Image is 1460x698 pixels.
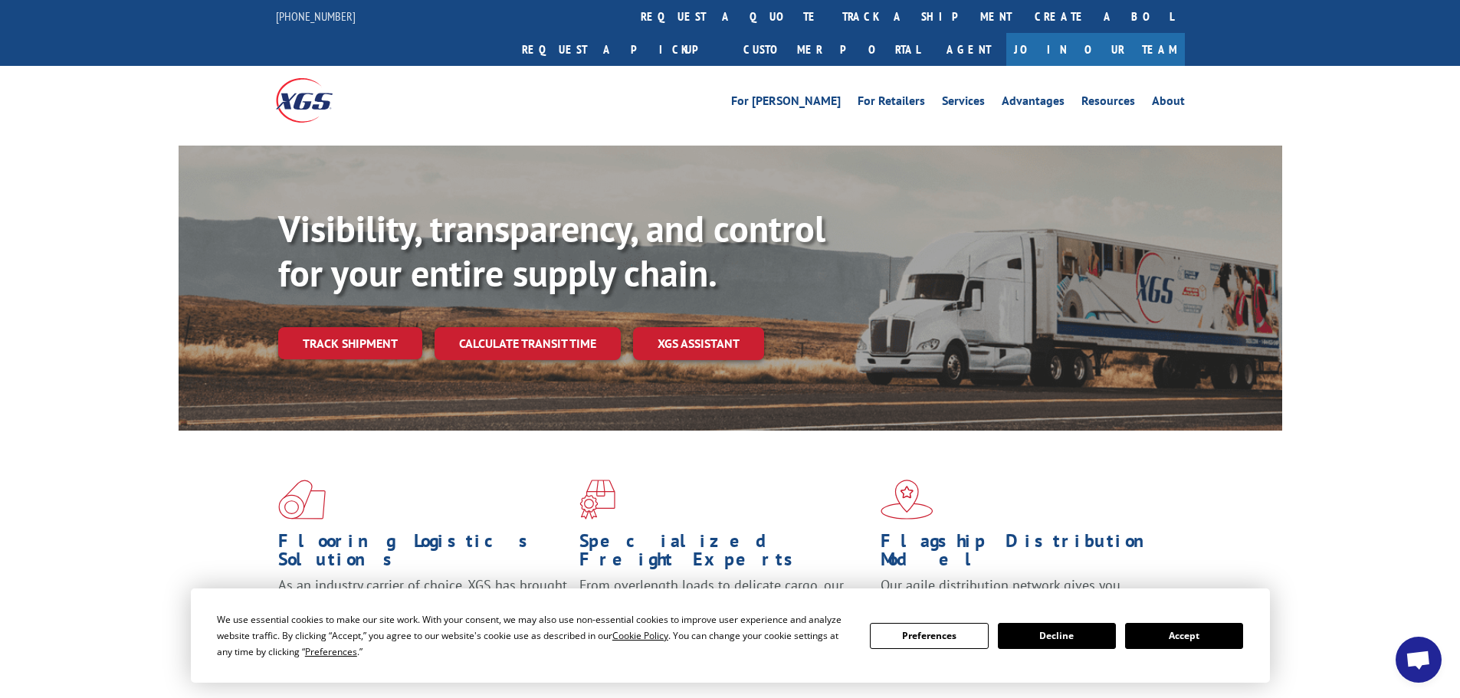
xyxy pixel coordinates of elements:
[931,33,1006,66] a: Agent
[278,205,825,297] b: Visibility, transparency, and control for your entire supply chain.
[217,611,851,660] div: We use essential cookies to make our site work. With your consent, we may also use non-essential ...
[435,327,621,360] a: Calculate transit time
[1081,95,1135,112] a: Resources
[881,532,1170,576] h1: Flagship Distribution Model
[731,95,841,112] a: For [PERSON_NAME]
[633,327,764,360] a: XGS ASSISTANT
[1125,623,1243,649] button: Accept
[1006,33,1185,66] a: Join Our Team
[1152,95,1185,112] a: About
[579,480,615,519] img: xgs-icon-focused-on-flooring-red
[278,327,422,359] a: Track shipment
[1002,95,1065,112] a: Advantages
[870,623,988,649] button: Preferences
[278,480,326,519] img: xgs-icon-total-supply-chain-intelligence-red
[579,576,869,644] p: From overlength loads to delicate cargo, our experienced staff knows the best way to move your fr...
[510,33,732,66] a: Request a pickup
[305,645,357,658] span: Preferences
[942,95,985,112] a: Services
[858,95,925,112] a: For Retailers
[191,588,1270,683] div: Cookie Consent Prompt
[278,576,567,631] span: As an industry carrier of choice, XGS has brought innovation and dedication to flooring logistics...
[276,8,356,24] a: [PHONE_NUMBER]
[579,532,869,576] h1: Specialized Freight Experts
[998,623,1116,649] button: Decline
[612,629,668,642] span: Cookie Policy
[881,480,933,519] img: xgs-icon-flagship-distribution-model-red
[1396,637,1442,683] div: Open chat
[732,33,931,66] a: Customer Portal
[881,576,1163,612] span: Our agile distribution network gives you nationwide inventory management on demand.
[278,532,568,576] h1: Flooring Logistics Solutions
